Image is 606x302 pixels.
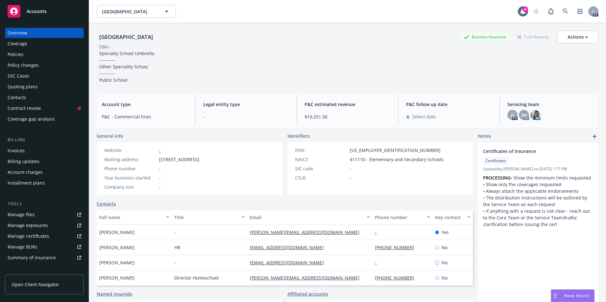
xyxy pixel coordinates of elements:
[406,101,492,108] span: P&C follow up date
[483,175,511,181] strong: PROCESSING
[350,156,444,163] span: 611110 - Elementary and Secondary Schools
[99,244,135,251] span: [PERSON_NAME]
[8,253,56,263] div: Summary of insurance
[8,156,40,167] div: Billing updates
[104,184,157,190] div: Company size
[530,110,540,120] img: photo
[5,178,84,188] a: Installment plans
[203,101,289,108] span: Legal entity type
[5,28,84,38] a: Overview
[8,71,29,81] div: SSC Cases
[97,291,132,297] a: Named insureds
[8,242,37,252] div: Manage BORs
[5,39,84,49] a: Coverage
[5,201,84,207] div: Tools
[305,113,390,120] span: $10,251.50
[99,214,162,221] div: Full name
[8,146,25,156] div: Invoices
[102,101,188,108] span: Account type
[375,260,382,266] a: -
[551,289,595,302] button: Nova Assist
[295,147,347,154] div: FEIN
[102,113,188,120] span: P&C - Commercial lines
[5,3,84,20] a: Accounts
[486,158,506,164] span: Certificates
[247,210,373,225] button: Email
[478,143,598,233] div: Certificates of InsuranceCertificatesUpdatedby [PERSON_NAME] on [DATE] 1:17 PMPROCESSING• Show th...
[530,5,543,18] a: Start snowing
[174,214,237,221] div: Title
[372,210,433,225] button: Phone number
[545,5,557,18] a: Report a Bug
[5,220,84,230] a: Manage exposures
[563,215,571,221] em: first
[8,82,38,92] div: Quoting plans
[514,33,552,41] div: Total Rewards
[521,112,527,118] span: MJ
[461,33,509,41] div: Business Insurance
[442,244,448,251] span: No
[104,147,157,154] div: Website
[5,210,84,220] a: Manage files
[5,82,84,92] a: Quoting plans
[102,8,157,15] span: [GEOGRAPHIC_DATA]
[559,5,572,18] a: Search
[99,50,154,83] span: Specialty School Umbrella ---------- Other Speciality Schoo; ---------- Public School
[159,156,199,163] span: [STREET_ADDRESS]
[483,148,577,154] span: Certificates of Insurance
[8,39,27,49] div: Coverage
[8,103,41,113] div: Contract review
[250,229,364,235] a: [PERSON_NAME][EMAIL_ADDRESS][DOMAIN_NAME]
[295,156,347,163] div: NAICS
[99,274,135,281] span: [PERSON_NAME]
[557,31,598,43] button: Actions
[104,165,157,172] div: Phone number
[478,133,491,140] span: Notes
[287,133,310,139] span: Identifiers
[5,103,84,113] a: Contract review
[295,165,347,172] div: SIC code
[5,146,84,156] a: Invoices
[5,167,84,177] a: Account charges
[250,244,329,250] a: [EMAIL_ADDRESS][DOMAIN_NAME]
[5,71,84,81] a: SSC Cases
[27,9,47,14] span: Accounts
[99,43,111,50] div: DBA: -
[568,31,588,43] div: Actions
[305,101,390,108] span: P&C estimated revenue
[8,231,49,241] div: Manage certificates
[295,174,347,181] div: CSLB
[412,113,436,120] span: Select date
[8,60,39,70] div: Policy changes
[174,229,176,236] span: -
[159,147,161,153] a: -
[159,165,161,172] span: -
[5,49,84,60] a: Policies
[564,293,589,298] span: Nova Assist
[350,147,441,154] span: [US_EMPLOYER_IDENTIFICATION_NUMBER]
[435,214,463,221] div: Key contact
[8,28,27,38] div: Overview
[591,133,598,140] a: add
[375,214,423,221] div: Phone number
[104,156,157,163] div: Mailing address
[507,101,593,108] span: Servicing team
[8,92,26,103] div: Contacts
[5,253,84,263] a: Summary of insurance
[522,6,528,12] div: 4
[5,92,84,103] a: Contacts
[203,113,289,120] span: -
[97,133,123,139] span: General info
[8,49,23,60] div: Policies
[551,290,559,302] div: Drag to move
[375,229,382,235] a: -
[442,259,448,266] span: No
[287,291,328,297] a: Affiliated accounts
[97,200,116,207] a: Contacts
[174,274,219,281] span: Director Homeschool
[442,229,449,236] span: Yes
[5,60,84,70] a: Policy changes
[8,178,45,188] div: Installment plans
[250,214,363,221] div: Email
